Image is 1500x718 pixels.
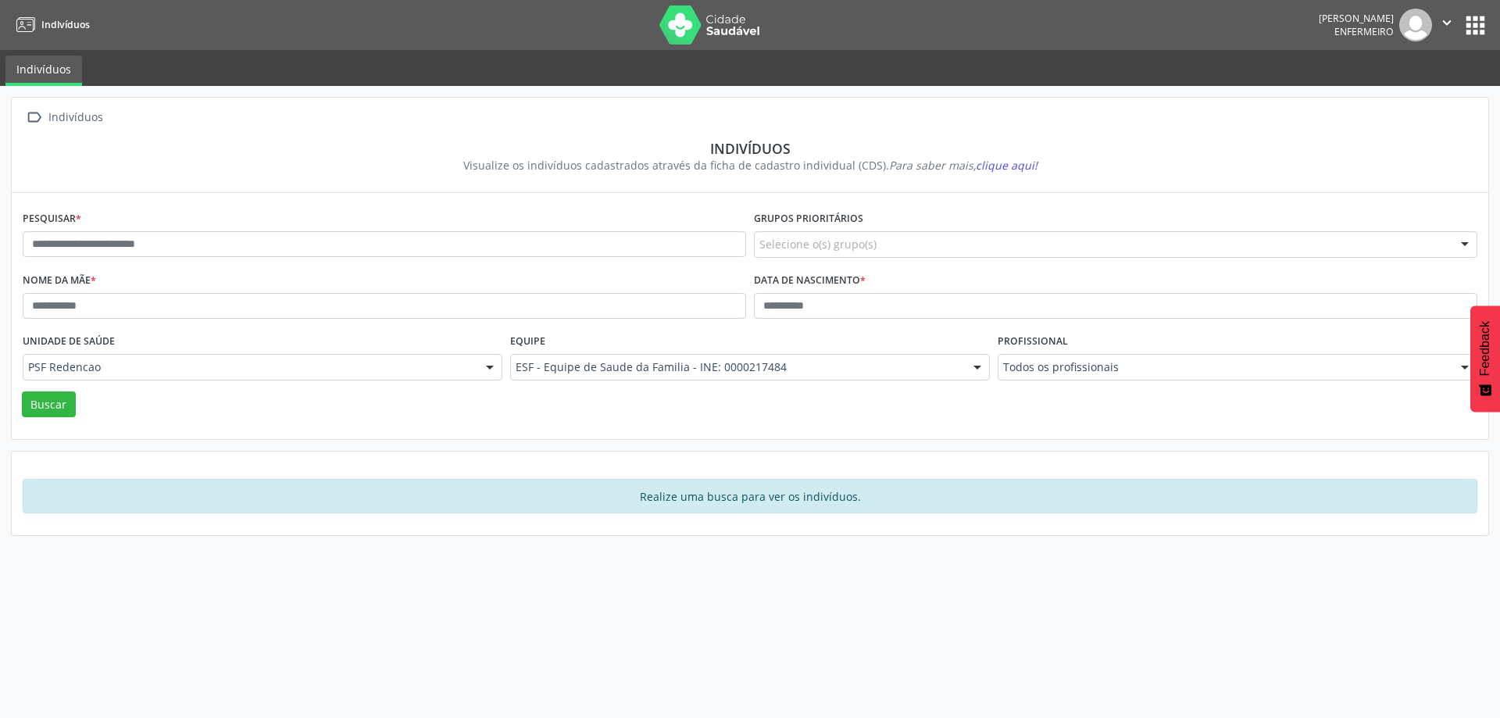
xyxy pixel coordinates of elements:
span: Indivíduos [41,18,90,31]
label: Unidade de saúde [23,330,115,354]
div: Indivíduos [45,106,105,129]
label: Pesquisar [23,207,81,231]
a: Indivíduos [5,55,82,86]
label: Nome da mãe [23,269,96,293]
button: Feedback - Mostrar pesquisa [1470,305,1500,412]
div: [PERSON_NAME] [1319,12,1394,25]
i: Para saber mais, [889,158,1037,173]
a:  Indivíduos [23,106,105,129]
button:  [1432,9,1462,41]
span: clique aqui! [976,158,1037,173]
i:  [23,106,45,129]
label: Equipe [510,330,545,354]
div: Indivíduos [34,140,1466,157]
span: Feedback [1478,321,1492,376]
div: Visualize os indivíduos cadastrados através da ficha de cadastro individual (CDS). [34,157,1466,173]
div: Realize uma busca para ver os indivíduos. [23,479,1477,513]
button: Buscar [22,391,76,418]
span: PSF Redencao [28,359,470,375]
span: Todos os profissionais [1003,359,1445,375]
i:  [1438,14,1455,31]
label: Profissional [998,330,1068,354]
span: Enfermeiro [1334,25,1394,38]
span: Selecione o(s) grupo(s) [759,236,877,252]
label: Grupos prioritários [754,207,863,231]
button: apps [1462,12,1489,39]
a: Indivíduos [11,12,90,38]
label: Data de nascimento [754,269,866,293]
img: img [1399,9,1432,41]
span: ESF - Equipe de Saude da Familia - INE: 0000217484 [516,359,958,375]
